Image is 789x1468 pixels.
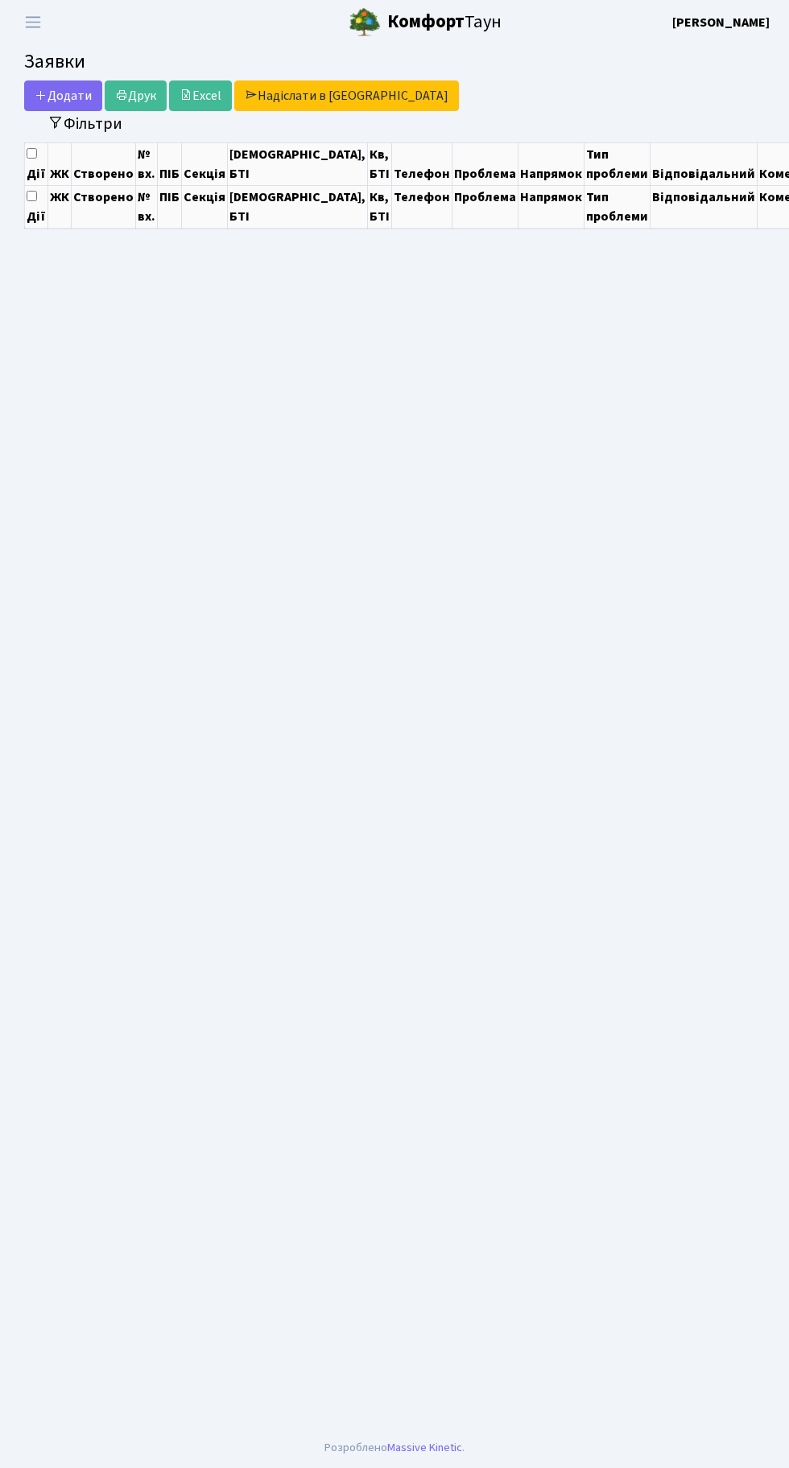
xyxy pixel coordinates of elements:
[387,9,502,36] span: Таун
[452,142,518,185] th: Проблема
[672,14,770,31] b: [PERSON_NAME]
[182,185,228,228] th: Секція
[105,80,167,111] a: Друк
[72,142,136,185] th: Створено
[392,185,452,228] th: Телефон
[25,185,48,228] th: Дії
[35,87,92,105] span: Додати
[368,185,392,228] th: Кв, БТІ
[452,185,518,228] th: Проблема
[13,9,53,35] button: Переключити навігацію
[324,1439,465,1457] div: Розроблено .
[48,185,72,228] th: ЖК
[158,142,182,185] th: ПІБ
[387,9,465,35] b: Комфорт
[72,185,136,228] th: Створено
[25,142,48,185] th: Дії
[651,142,758,185] th: Відповідальний
[349,6,381,39] img: logo.png
[136,142,158,185] th: № вх.
[651,185,758,228] th: Відповідальний
[392,142,452,185] th: Телефон
[37,111,133,136] button: Переключити фільтри
[228,142,368,185] th: [DEMOGRAPHIC_DATA], БТІ
[672,13,770,32] a: [PERSON_NAME]
[182,142,228,185] th: Секція
[136,185,158,228] th: № вх.
[585,185,651,228] th: Тип проблеми
[24,80,102,111] a: Додати
[169,80,232,111] a: Excel
[228,185,368,228] th: [DEMOGRAPHIC_DATA], БТІ
[234,80,459,111] a: Надіслати в [GEOGRAPHIC_DATA]
[518,142,585,185] th: Напрямок
[48,142,72,185] th: ЖК
[585,142,651,185] th: Тип проблеми
[24,47,85,76] span: Заявки
[518,185,585,228] th: Напрямок
[387,1439,462,1456] a: Massive Kinetic
[158,185,182,228] th: ПІБ
[368,142,392,185] th: Кв, БТІ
